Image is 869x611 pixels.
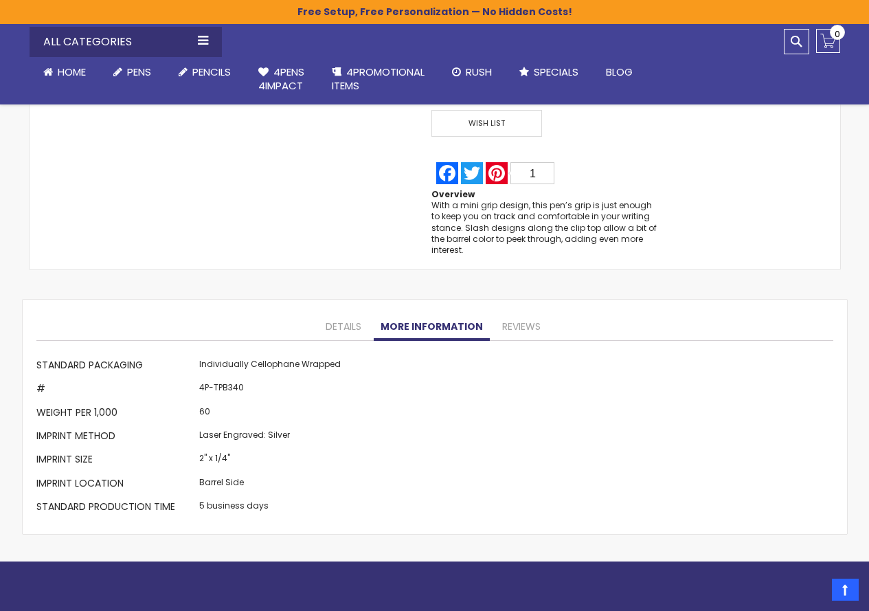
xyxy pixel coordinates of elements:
[431,200,659,256] div: With a mini grip design, this pen’s grip is just enough to keep you on track and comfortable in y...
[435,162,460,184] a: Facebook
[332,65,425,93] span: 4PROMOTIONAL ITEMS
[431,188,475,200] strong: Overview
[438,57,506,87] a: Rush
[484,162,556,184] a: Pinterest1
[36,379,196,402] th: #
[36,473,196,496] th: Imprint Location
[58,65,86,79] span: Home
[36,355,196,378] th: Standard Packaging
[374,313,490,341] a: More Information
[606,65,633,79] span: Blog
[495,313,548,341] a: Reviews
[196,402,344,425] td: 60
[466,65,492,79] span: Rush
[506,57,592,87] a: Specials
[592,57,646,87] a: Blog
[100,57,165,87] a: Pens
[36,449,196,473] th: Imprint Size
[36,497,196,520] th: Standard Production Time
[534,65,578,79] span: Specials
[36,402,196,425] th: Weight per 1,000
[431,110,541,137] span: Wish List
[165,57,245,87] a: Pencils
[196,497,344,520] td: 5 business days
[245,57,318,102] a: 4Pens4impact
[530,168,536,179] span: 1
[318,57,438,102] a: 4PROMOTIONALITEMS
[319,313,368,341] a: Details
[196,379,344,402] td: 4P-TPB340
[431,110,545,137] a: Wish List
[30,27,222,57] div: All Categories
[196,449,344,473] td: 2" x 1/4"
[835,27,840,41] span: 0
[30,57,100,87] a: Home
[196,473,344,496] td: Barrel Side
[127,65,151,79] span: Pens
[816,29,840,53] a: 0
[196,425,344,449] td: Laser Engraved: Silver
[36,425,196,449] th: Imprint Method
[258,65,304,93] span: 4Pens 4impact
[192,65,231,79] span: Pencils
[196,355,344,378] td: Individually Cellophane Wrapped
[832,579,859,601] a: Top
[460,162,484,184] a: Twitter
